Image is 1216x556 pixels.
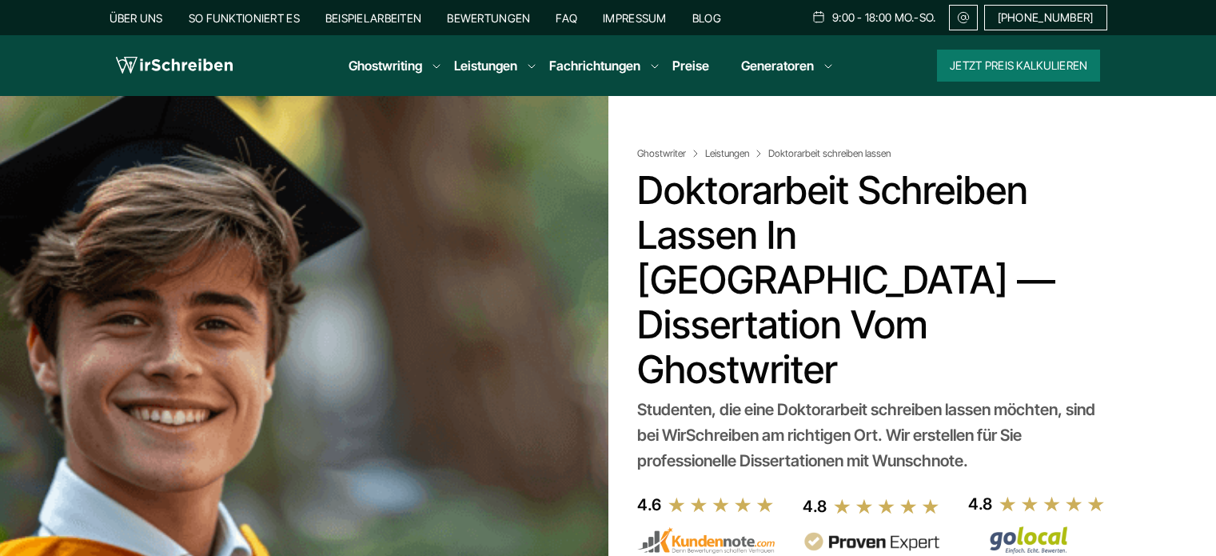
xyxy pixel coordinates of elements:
button: Jetzt Preis kalkulieren [937,50,1100,82]
a: Impressum [603,11,667,25]
span: Doktorarbeit schreiben lassen [768,147,891,160]
img: Email [956,11,971,24]
a: Ghostwriting [349,56,422,75]
a: Beispielarbeiten [325,11,421,25]
h1: Doktorarbeit schreiben lassen in [GEOGRAPHIC_DATA] — Dissertation vom Ghostwriter [637,168,1100,392]
img: Wirschreiben Bewertungen [968,526,1106,554]
a: Preise [672,58,709,74]
img: kundennote [637,527,775,554]
span: [PHONE_NUMBER] [998,11,1094,24]
img: Schedule [811,10,826,23]
a: Über uns [110,11,163,25]
img: stars [668,496,775,514]
div: 4.8 [803,494,827,519]
img: logo wirschreiben [116,54,233,78]
span: 9:00 - 18:00 Mo.-So. [832,11,936,24]
a: [PHONE_NUMBER] [984,5,1107,30]
a: Ghostwriter [637,147,702,160]
img: stars [999,495,1106,513]
div: 4.8 [968,491,992,517]
a: Leistungen [705,147,765,160]
a: So funktioniert es [189,11,300,25]
a: Leistungen [454,56,517,75]
a: Fachrichtungen [549,56,640,75]
img: provenexpert reviews [803,532,940,552]
a: Generatoren [741,56,814,75]
a: FAQ [556,11,577,25]
a: Bewertungen [447,11,530,25]
div: 4.6 [637,492,661,518]
a: Blog [692,11,721,25]
div: Studenten, die eine Doktorarbeit schreiben lassen möchten, sind bei WirSchreiben am richtigen Ort... [637,397,1100,474]
img: stars [833,498,940,515]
